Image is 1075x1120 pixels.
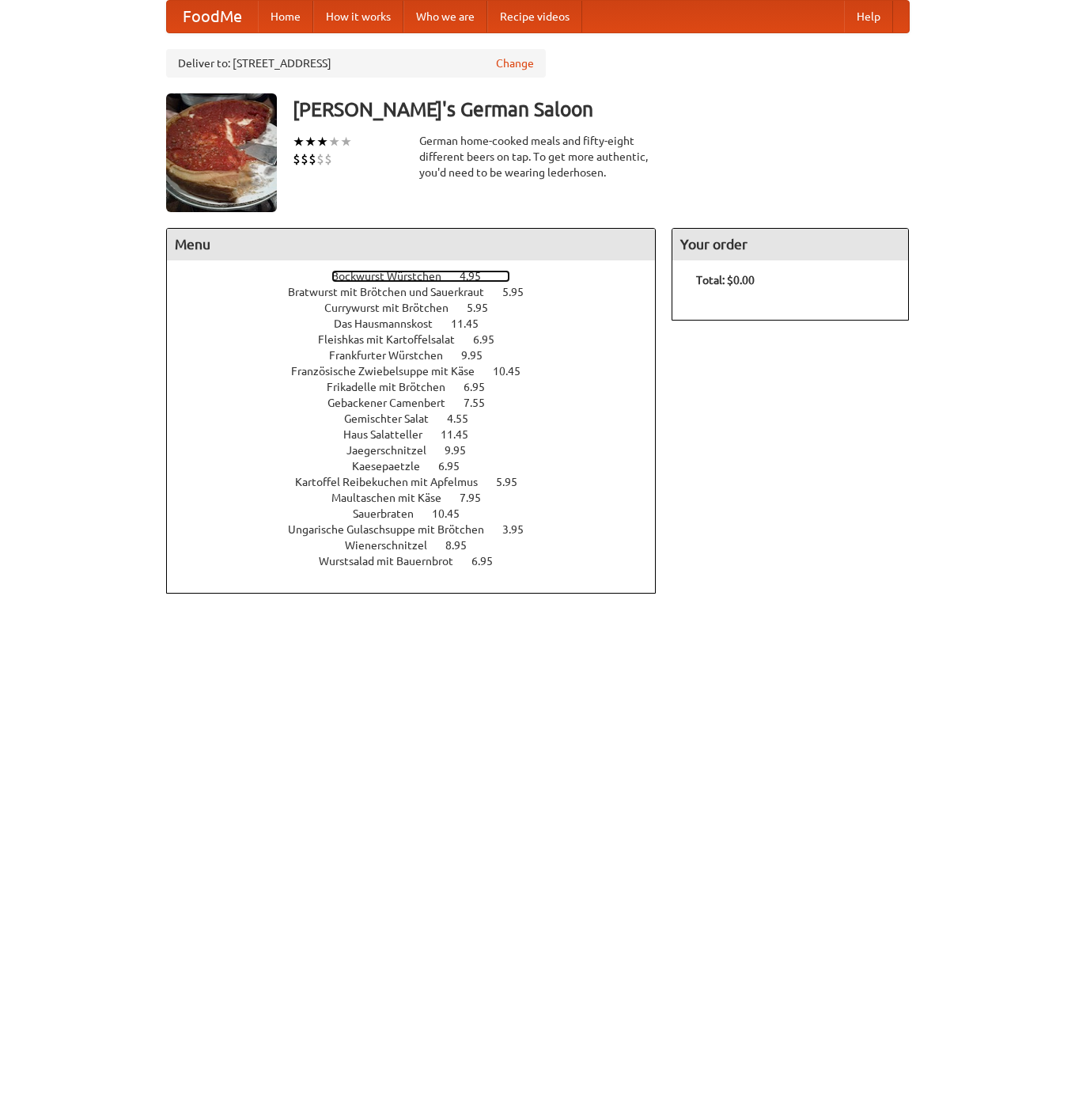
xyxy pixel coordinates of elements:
a: Help [844,1,893,32]
span: Kartoffel Reibekuchen mit Apfelmus [295,476,494,488]
span: 4.55 [447,412,484,425]
a: Bockwurst Würstchen 4.95 [331,270,510,283]
a: FoodMe [167,1,258,32]
li: ★ [340,133,352,150]
a: Maultaschen mit Käse 7.95 [331,492,510,504]
a: Ungarische Gulaschsuppe mit Brötchen 3.95 [288,523,553,536]
a: Jaegerschnitzel 9.95 [346,444,495,457]
a: How it works [313,1,403,32]
li: ★ [293,133,305,150]
a: Change [496,55,534,71]
a: Kartoffel Reibekuchen mit Apfelmus 5.95 [295,476,547,488]
a: Gemischter Salat 4.55 [344,412,498,425]
span: 5.95 [496,476,533,488]
a: Recipe videos [487,1,582,32]
span: 9.95 [445,444,482,457]
span: Bockwurst Würstchen [331,270,457,283]
span: Gebackener Camenbert [327,397,461,409]
span: Sauerbraten [353,507,430,520]
span: 10.45 [432,507,475,520]
span: Kaesepaetzle [352,460,436,473]
span: 6.95 [438,460,475,473]
span: 11.45 [451,317,494,330]
li: $ [301,150,308,168]
span: Wurstsalad mit Bauernbrot [319,555,469,568]
h4: Menu [167,229,656,260]
span: 5.95 [467,302,504,314]
span: 8.95 [445,539,483,552]
img: angular.jpg [166,93,277,212]
a: Wienerschnitzel 8.95 [345,539,496,552]
a: Who we are [403,1,487,32]
span: 6.95 [471,555,509,568]
a: Wurstsalad mit Bauernbrot 6.95 [319,555,522,568]
b: Total: $0.00 [696,274,755,287]
li: $ [324,150,332,168]
span: Jaegerschnitzel [346,444,442,457]
span: Das Hausmannskost [334,317,449,330]
span: Bratwurst mit Brötchen und Sauerkraut [288,286,500,298]
span: 7.95 [460,492,497,504]
span: 10.45 [493,365,536,378]
li: $ [316,150,324,168]
span: 5.95 [502,286,539,298]
span: Gemischter Salat [344,412,445,425]
span: Wienerschnitzel [345,539,443,552]
li: ★ [328,133,340,150]
li: $ [308,150,316,168]
a: Französische Zwiebelsuppe mit Käse 10.45 [291,365,550,378]
h3: [PERSON_NAME]'s German Saloon [293,93,910,125]
li: ★ [305,133,316,150]
div: German home-cooked meals and fifty-eight different beers on tap. To get more authentic, you'd nee... [419,133,657,180]
span: 11.45 [441,428,484,441]
a: Frankfurter Würstchen 9.95 [329,349,512,362]
span: Maultaschen mit Käse [331,492,457,504]
a: Fleishkas mit Kartoffelsalat 6.95 [318,333,524,346]
span: Haus Salatteller [343,428,438,441]
a: Das Hausmannskost 11.45 [334,317,508,330]
span: 6.95 [473,333,510,346]
a: Gebackener Camenbert 7.55 [327,397,514,409]
h4: Your order [672,229,908,260]
a: Currywurst mit Brötchen 5.95 [324,302,517,314]
span: Fleishkas mit Kartoffelsalat [318,333,471,346]
span: 9.95 [461,349,498,362]
span: 3.95 [502,523,539,536]
span: 4.95 [460,270,497,283]
a: Frikadelle mit Brötchen 6.95 [327,381,514,393]
a: Home [258,1,313,32]
span: Frikadelle mit Brötchen [327,381,461,393]
span: Ungarische Gulaschsuppe mit Brötchen [288,523,500,536]
span: Currywurst mit Brötchen [324,302,464,314]
a: Kaesepaetzle 6.95 [352,460,489,473]
span: 6.95 [464,381,501,393]
a: Sauerbraten 10.45 [353,507,489,520]
span: Frankfurter Würstchen [329,349,459,362]
div: Deliver to: [STREET_ADDRESS] [166,49,546,78]
a: Bratwurst mit Brötchen und Sauerkraut 5.95 [288,286,553,298]
li: $ [293,150,301,168]
span: 7.55 [464,397,501,409]
li: ★ [316,133,328,150]
a: Haus Salatteller 11.45 [343,428,498,441]
span: Französische Zwiebelsuppe mit Käse [291,365,490,378]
